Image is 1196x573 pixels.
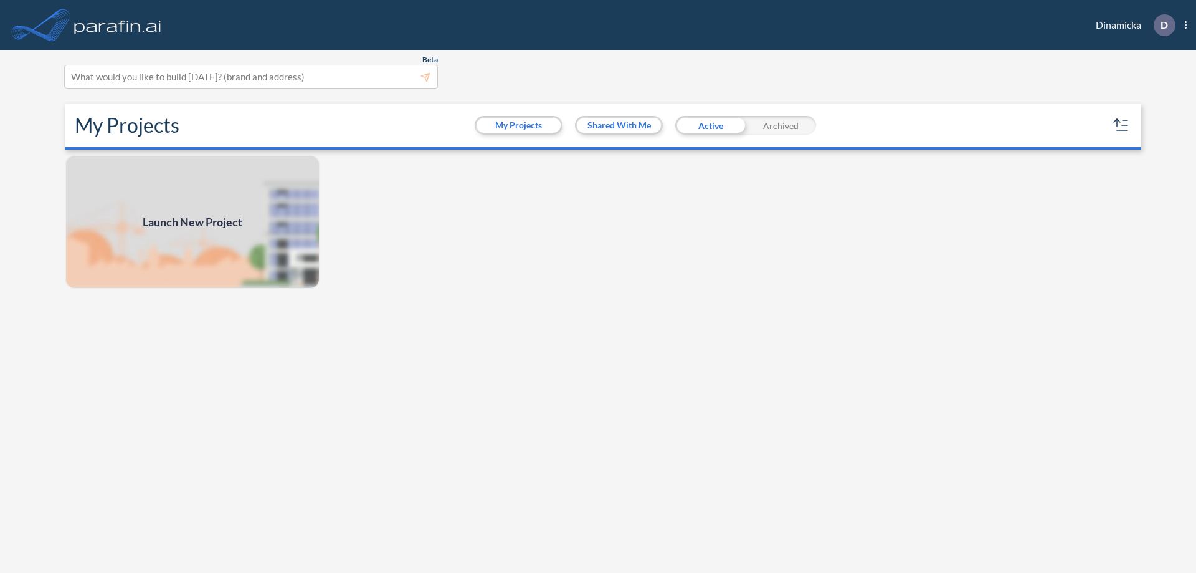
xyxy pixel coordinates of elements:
[75,113,179,137] h2: My Projects
[1111,115,1131,135] button: sort
[746,116,816,135] div: Archived
[422,55,438,65] span: Beta
[1077,14,1187,36] div: Dinamicka
[65,155,320,289] a: Launch New Project
[65,155,320,289] img: add
[477,118,561,133] button: My Projects
[143,214,242,231] span: Launch New Project
[72,12,164,37] img: logo
[1160,19,1168,31] p: D
[577,118,661,133] button: Shared With Me
[675,116,746,135] div: Active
